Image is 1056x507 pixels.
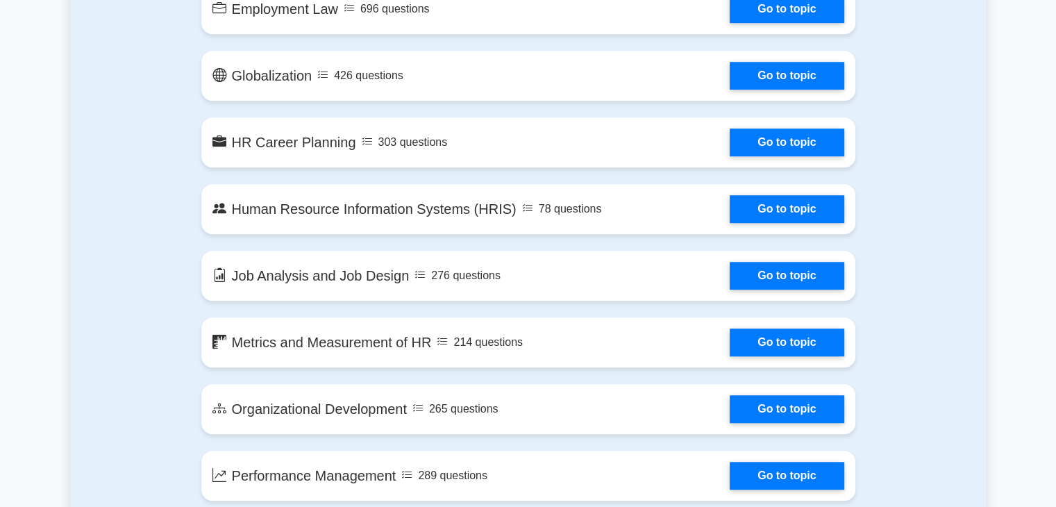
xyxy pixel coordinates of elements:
[730,128,844,156] a: Go to topic
[730,262,844,290] a: Go to topic
[730,195,844,223] a: Go to topic
[730,62,844,90] a: Go to topic
[730,329,844,356] a: Go to topic
[730,395,844,423] a: Go to topic
[730,462,844,490] a: Go to topic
